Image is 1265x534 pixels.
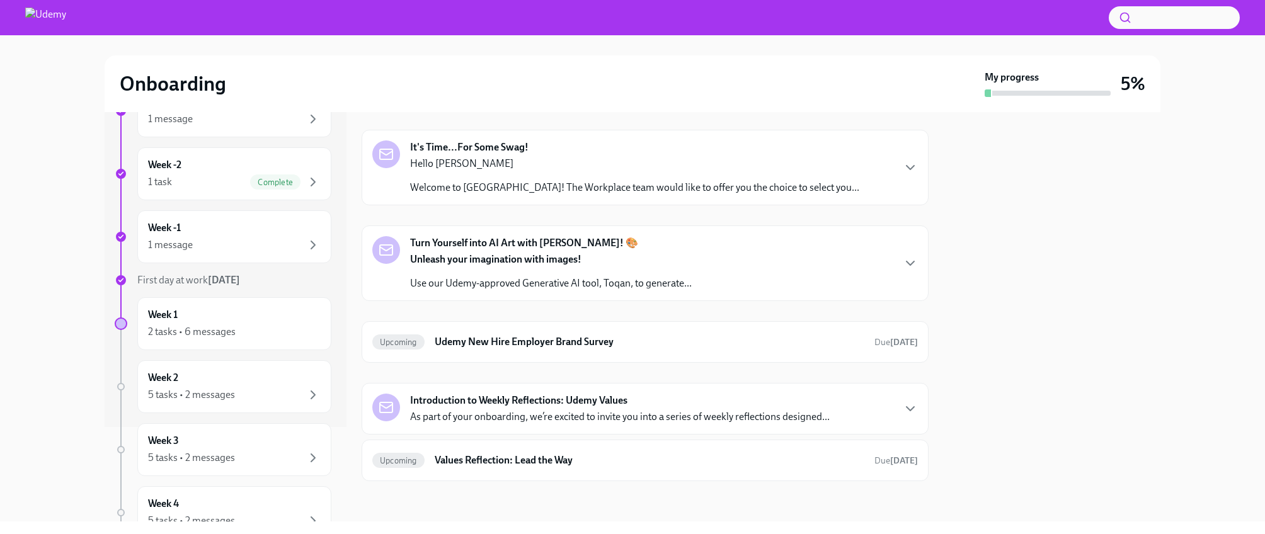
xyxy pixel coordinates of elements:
a: Week -11 message [115,210,331,263]
div: 5 tasks • 2 messages [148,514,235,528]
a: Week 25 tasks • 2 messages [115,360,331,413]
h2: Onboarding [120,71,226,96]
h3: 5% [1121,72,1145,95]
div: 1 message [148,238,193,252]
p: Welcome to [GEOGRAPHIC_DATA]! The Workplace team would like to offer you the choice to select you... [410,181,859,195]
p: As part of your onboarding, we’re excited to invite you into a series of weekly reflections desig... [410,410,830,424]
strong: It's Time...For Some Swag! [410,140,529,154]
h6: Udemy New Hire Employer Brand Survey [435,335,864,349]
div: 1 task [148,175,172,189]
a: UpcomingUdemy New Hire Employer Brand SurveyDue[DATE] [372,332,918,352]
span: First day at work [137,274,240,286]
div: 2 tasks • 6 messages [148,325,236,339]
strong: [DATE] [208,274,240,286]
strong: [DATE] [890,455,918,466]
span: Upcoming [372,338,425,347]
strong: [DATE] [890,337,918,348]
strong: My progress [985,71,1039,84]
strong: Unleash your imagination with images! [410,253,581,265]
a: Week -21 taskComplete [115,147,331,200]
span: Due [874,337,918,348]
p: Use our Udemy-approved Generative AI tool, Toqan, to generate... [410,276,692,290]
img: Udemy [25,8,66,28]
a: UpcomingValues Reflection: Lead the WayDue[DATE] [372,450,918,470]
h6: Week 1 [148,308,178,322]
div: 5 tasks • 2 messages [148,451,235,465]
a: First day at work[DATE] [115,273,331,287]
strong: Introduction to Weekly Reflections: Udemy Values [410,394,627,407]
div: 1 message [148,112,193,126]
h6: Week 2 [148,371,178,385]
span: Complete [250,178,301,187]
a: Week 12 tasks • 6 messages [115,297,331,350]
div: 5 tasks • 2 messages [148,388,235,402]
p: Hello [PERSON_NAME] [410,157,859,171]
span: Upcoming [372,456,425,465]
h6: Week -1 [148,221,181,235]
h6: Week 3 [148,434,179,448]
span: September 17th, 2025 10:00 [874,455,918,467]
strong: Turn Yourself into AI Art with [PERSON_NAME]! 🎨 [410,236,638,250]
span: September 16th, 2025 10:00 [874,336,918,348]
h6: Values Reflection: Lead the Way [435,453,864,467]
h6: Week -2 [148,158,181,172]
a: Week 35 tasks • 2 messages [115,423,331,476]
h6: Week 4 [148,497,179,511]
span: Due [874,455,918,466]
